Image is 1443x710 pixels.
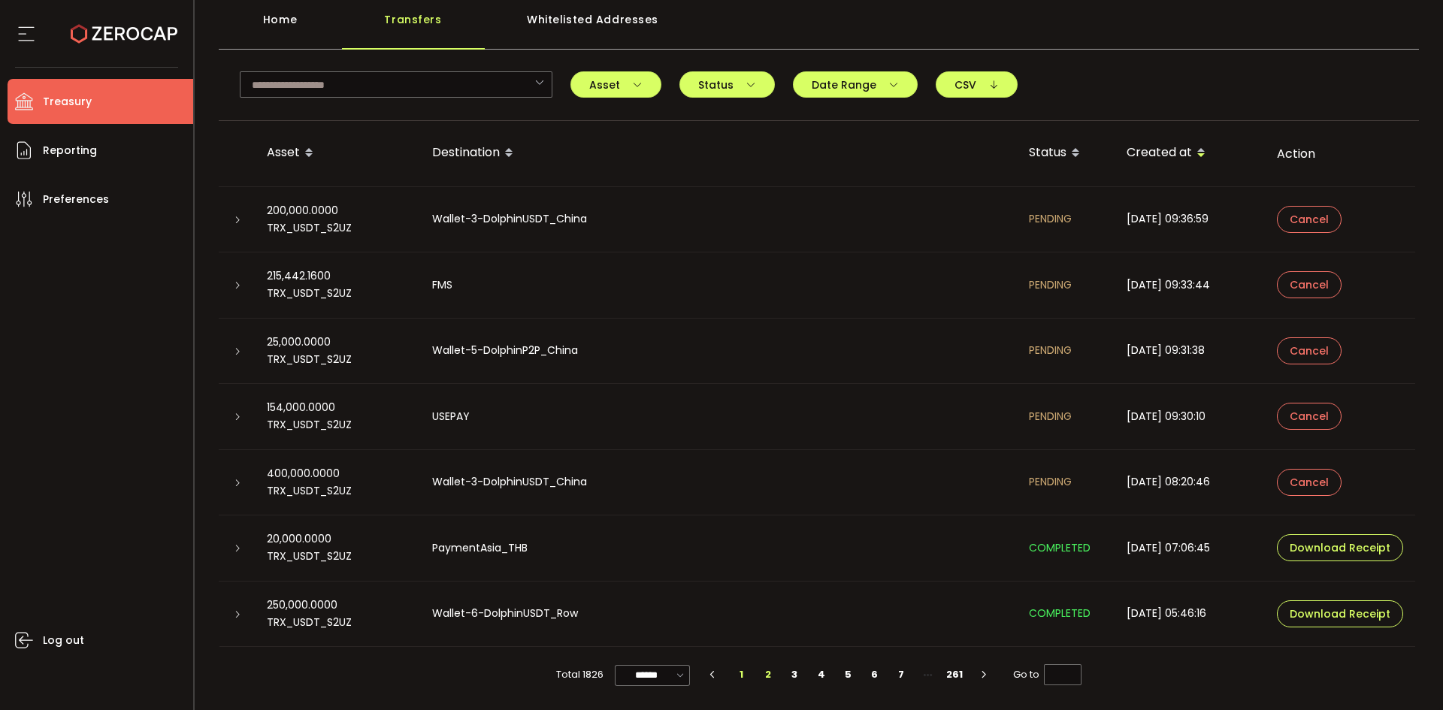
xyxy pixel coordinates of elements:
[43,630,84,651] span: Log out
[1290,279,1329,290] span: Cancel
[420,473,1017,491] div: Wallet-3-DolphinUSDT_China
[1277,403,1342,430] button: Cancel
[420,605,1017,622] div: Wallet-6-DolphinUSDT_Row
[1115,140,1265,166] div: Created at
[1277,271,1342,298] button: Cancel
[861,664,888,685] li: 6
[1115,210,1265,228] div: [DATE] 09:36:59
[255,465,420,500] div: 400,000.0000 TRX_USDT_S2UZ
[255,334,420,368] div: 25,000.0000 TRX_USDT_S2UZ
[255,202,420,237] div: 200,000.0000 TRX_USDT_S2UZ
[1029,606,1091,621] span: COMPLETED
[1277,534,1403,561] button: Download Receipt
[43,189,109,210] span: Preferences
[1013,664,1081,685] span: Go to
[420,342,1017,359] div: Wallet-5-DolphinP2P_China
[1017,140,1115,166] div: Status
[1277,337,1342,364] button: Cancel
[1115,276,1265,294] div: [DATE] 09:33:44
[1277,206,1342,233] button: Cancel
[485,5,701,50] div: Whitelisted Addresses
[808,664,835,685] li: 4
[942,664,969,685] li: 261
[219,5,342,50] div: Home
[698,80,756,90] span: Status
[570,71,661,98] button: Asset
[1029,343,1072,358] span: PENDING
[1029,277,1072,292] span: PENDING
[1029,211,1072,226] span: PENDING
[835,664,862,685] li: 5
[755,664,782,685] li: 2
[679,71,775,98] button: Status
[1115,605,1265,622] div: [DATE] 05:46:16
[420,276,1017,294] div: FMS
[1290,542,1390,553] span: Download Receipt
[1277,469,1342,496] button: Cancel
[1290,346,1329,356] span: Cancel
[1290,214,1329,225] span: Cancel
[255,140,420,166] div: Asset
[1268,548,1443,710] iframe: Chat Widget
[342,5,485,50] div: Transfers
[255,530,420,565] div: 20,000.0000 TRX_USDT_S2UZ
[43,140,97,162] span: Reporting
[1290,411,1329,421] span: Cancel
[556,664,604,685] span: Total 1826
[812,80,899,90] span: Date Range
[782,664,809,685] li: 3
[255,597,420,631] div: 250,000.0000 TRX_USDT_S2UZ
[43,91,92,113] span: Treasury
[255,267,420,302] div: 215,442.1600 TRX_USDT_S2UZ
[420,408,1017,425] div: USEPAY
[420,210,1017,228] div: Wallet-3-DolphinUSDT_China
[589,80,643,90] span: Asset
[1115,473,1265,491] div: [DATE] 08:20:46
[1290,477,1329,488] span: Cancel
[420,140,1017,166] div: Destination
[1115,408,1265,425] div: [DATE] 09:30:10
[1029,474,1072,489] span: PENDING
[1115,342,1265,359] div: [DATE] 09:31:38
[1029,540,1091,555] span: COMPLETED
[936,71,1018,98] button: CSV
[1265,145,1415,162] div: Action
[1115,539,1265,557] div: [DATE] 07:06:45
[420,539,1017,557] div: PaymentAsia_THB
[793,71,918,98] button: Date Range
[954,80,999,90] span: CSV
[728,664,755,685] li: 1
[888,664,915,685] li: 7
[255,399,420,434] div: 154,000.0000 TRX_USDT_S2UZ
[1029,409,1072,424] span: PENDING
